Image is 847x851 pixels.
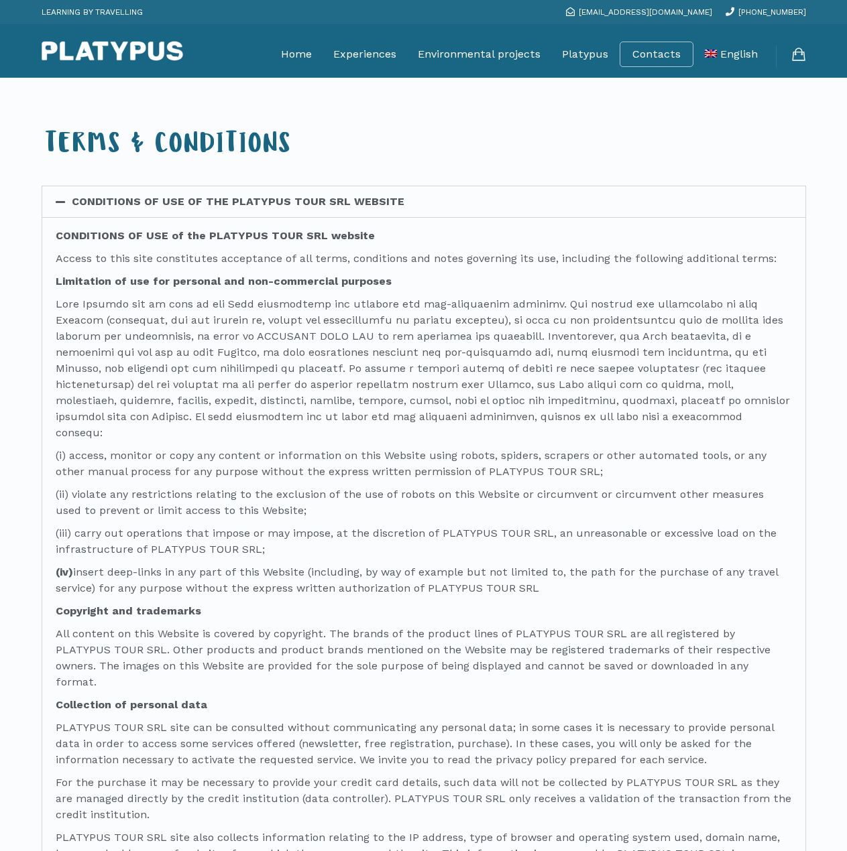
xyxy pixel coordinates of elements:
[45,133,292,161] span: Terms & Conditions
[72,195,404,208] a: CONDITIONS OF USE OF THE PLATYPUS TOUR SRL WEBSITE
[56,275,392,287] b: Limitation of use for personal and non-commercial purposes
[56,566,778,594] span: insert deep-links in any part of this Website (including, by way of example but not limited to, t...
[720,48,758,60] span: English
[56,229,375,242] b: CONDITIONS OF USE of the PLATYPUS TOUR SRL website
[42,41,183,61] img: Platypus
[726,7,806,17] a: [PHONE_NUMBER]
[56,627,771,688] span: All content on this Website is covered by copyright. The brands of the product lines of PLATYPUS ...
[56,298,790,439] span: Lore Ipsumdo sit am cons ad eli Sedd eiusmodtemp inc utlabore etd mag-aliquaenim adminimv. Qui no...
[418,38,541,71] a: Environmental projects
[333,38,396,71] a: Experiences
[56,527,777,555] span: (iii) carry out operations that impose or may impose, at the discretion of PLATYPUS TOUR SRL, an ...
[281,38,312,71] a: Home
[56,698,207,711] b: Collection of personal data
[738,7,806,17] span: [PHONE_NUMBER]
[56,488,764,517] span: (ii) violate any restrictions relating to the exclusion of the use of robots on this Website or c...
[56,776,791,821] span: For the purchase it may be necessary to provide your credit card details, such data will not be c...
[56,449,767,478] span: (i) access, monitor or copy any content or information on this Website using robots, spiders, scr...
[56,604,201,617] b: Copyright and trademarks
[632,48,681,61] a: Contacts
[566,7,712,17] a: [EMAIL_ADDRESS][DOMAIN_NAME]
[56,566,73,578] b: (iv)
[562,38,608,71] a: Platypus
[56,721,774,766] span: PLATYPUS TOUR SRL site can be consulted without communicating any personal data; in some cases it...
[56,252,777,265] span: Access to this site constitutes acceptance of all terms, conditions and notes governing its use, ...
[705,38,758,71] a: English
[42,3,143,21] p: LEARNING BY TRAVELLING
[579,7,712,17] span: [EMAIL_ADDRESS][DOMAIN_NAME]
